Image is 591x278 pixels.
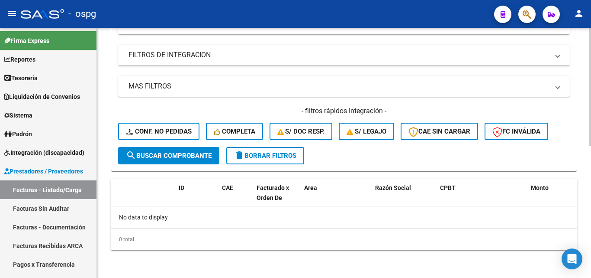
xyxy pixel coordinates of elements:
[277,128,325,135] span: S/ Doc Resp.
[339,123,394,140] button: S/ legajo
[118,76,570,97] mat-expansion-panel-header: MAS FILTROS
[179,184,184,191] span: ID
[4,36,49,46] span: Firma Express
[126,128,192,135] span: Conf. no pedidas
[226,147,304,164] button: Borrar Filtros
[4,92,80,101] span: Liquidación de Convenios
[118,147,219,164] button: Buscar Comprobante
[253,179,301,217] datatable-header-cell: Facturado x Orden De
[257,184,289,201] span: Facturado x Orden De
[4,148,84,157] span: Integración (discapacidad)
[492,128,540,135] span: FC Inválida
[218,179,253,217] datatable-header-cell: CAE
[4,111,32,120] span: Sistema
[408,128,470,135] span: CAE SIN CARGAR
[304,184,317,191] span: Area
[4,129,32,139] span: Padrón
[206,123,263,140] button: Completa
[111,206,577,228] div: No data to display
[118,106,570,116] h4: - filtros rápidos Integración -
[574,8,584,19] mat-icon: person
[301,179,359,217] datatable-header-cell: Area
[562,249,582,269] div: Open Intercom Messenger
[372,179,437,217] datatable-header-cell: Razón Social
[234,150,244,160] mat-icon: delete
[527,179,579,217] datatable-header-cell: Monto
[401,123,478,140] button: CAE SIN CARGAR
[347,128,386,135] span: S/ legajo
[126,152,212,160] span: Buscar Comprobante
[4,167,83,176] span: Prestadores / Proveedores
[375,184,411,191] span: Razón Social
[4,73,38,83] span: Tesorería
[118,45,570,65] mat-expansion-panel-header: FILTROS DE INTEGRACION
[437,179,527,217] datatable-header-cell: CPBT
[4,55,35,64] span: Reportes
[68,4,96,23] span: - ospg
[214,128,255,135] span: Completa
[222,184,233,191] span: CAE
[128,50,549,60] mat-panel-title: FILTROS DE INTEGRACION
[111,229,577,250] div: 0 total
[485,123,548,140] button: FC Inválida
[440,184,456,191] span: CPBT
[175,179,218,217] datatable-header-cell: ID
[234,152,296,160] span: Borrar Filtros
[126,150,136,160] mat-icon: search
[7,8,17,19] mat-icon: menu
[270,123,333,140] button: S/ Doc Resp.
[531,184,549,191] span: Monto
[118,123,199,140] button: Conf. no pedidas
[128,82,549,91] mat-panel-title: MAS FILTROS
